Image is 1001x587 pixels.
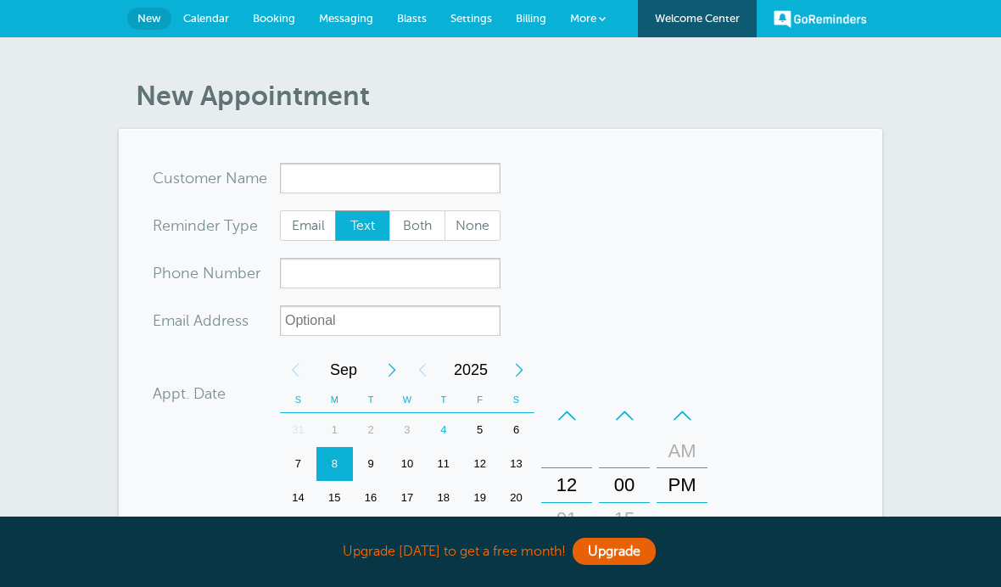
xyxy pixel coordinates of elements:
span: Cus [153,171,180,186]
span: il Add [182,313,221,328]
div: 1 [316,413,353,447]
div: 18 [425,481,461,515]
div: Minutes [599,399,650,572]
div: 4 [425,413,461,447]
div: 17 [389,481,426,515]
th: W [389,387,426,413]
div: Thursday, September 18 [425,481,461,515]
span: Text [336,211,390,240]
div: Monday, September 1 [316,413,353,447]
label: Email [280,210,336,241]
th: T [353,387,389,413]
div: Previous Month [280,353,310,387]
div: 23 [353,515,389,549]
div: Saturday, September 27 [498,515,534,549]
th: S [498,387,534,413]
div: 2 [353,413,389,447]
div: ress [153,305,280,336]
div: 16 [353,481,389,515]
div: Wednesday, September 24 [389,515,426,549]
label: Both [389,210,445,241]
span: ne Nu [181,266,224,281]
a: Upgrade [573,538,656,565]
div: Tuesday, September 23 [353,515,389,549]
div: Sunday, September 14 [280,481,316,515]
div: Next Year [504,353,534,387]
div: Sunday, August 31 [280,413,316,447]
label: Text [335,210,391,241]
th: M [316,387,353,413]
span: Billing [516,12,546,25]
th: S [280,387,316,413]
div: 12 [461,447,498,481]
div: Saturday, September 20 [498,481,534,515]
label: None [445,210,500,241]
div: 24 [389,515,426,549]
div: AM [662,434,702,468]
div: Friday, September 26 [461,515,498,549]
div: 26 [461,515,498,549]
span: None [445,211,500,240]
span: 2025 [438,353,504,387]
div: 8 [316,447,353,481]
div: Friday, September 5 [461,413,498,447]
div: 9 [353,447,389,481]
div: Monday, September 15 [316,481,353,515]
div: 6 [498,413,534,447]
div: 10 [389,447,426,481]
span: Blasts [397,12,427,25]
span: September [310,353,377,387]
div: 3 [389,413,426,447]
div: Sunday, September 21 [280,515,316,549]
div: Today, Thursday, September 4 [425,413,461,447]
span: Calendar [183,12,229,25]
div: Next Month [377,353,407,387]
div: PM [662,468,702,502]
div: 15 [604,502,645,536]
div: Saturday, September 6 [498,413,534,447]
div: Hours [541,399,592,572]
th: F [461,387,498,413]
div: 22 [316,515,353,549]
div: 5 [461,413,498,447]
div: 20 [498,481,534,515]
h1: New Appointment [136,80,882,112]
div: 01 [546,502,587,536]
th: T [425,387,461,413]
div: 14 [280,481,316,515]
div: 7 [280,447,316,481]
div: Tuesday, September 2 [353,413,389,447]
div: 13 [498,447,534,481]
span: Pho [153,266,181,281]
span: tomer N [180,171,238,186]
div: 19 [461,481,498,515]
div: Previous Year [407,353,438,387]
div: Thursday, September 25 [425,515,461,549]
div: 12 [546,468,587,502]
span: Settings [450,12,492,25]
input: Optional [280,305,500,336]
div: Tuesday, September 9 [353,447,389,481]
div: Monday, September 22 [316,515,353,549]
div: ame [153,163,280,193]
div: 21 [280,515,316,549]
span: Messaging [319,12,373,25]
div: Monday, September 8 [316,447,353,481]
div: Wednesday, September 3 [389,413,426,447]
div: 25 [425,515,461,549]
div: Wednesday, September 17 [389,481,426,515]
div: Friday, September 19 [461,481,498,515]
div: Upgrade [DATE] to get a free month! [119,534,882,570]
div: 27 [498,515,534,549]
span: New [137,12,161,25]
label: Reminder Type [153,218,258,233]
div: 00 [604,468,645,502]
div: 31 [280,413,316,447]
div: Sunday, September 7 [280,447,316,481]
div: Wednesday, September 10 [389,447,426,481]
span: Ema [153,313,182,328]
div: Tuesday, September 16 [353,481,389,515]
span: Booking [253,12,295,25]
div: Saturday, September 13 [498,447,534,481]
div: 11 [425,447,461,481]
